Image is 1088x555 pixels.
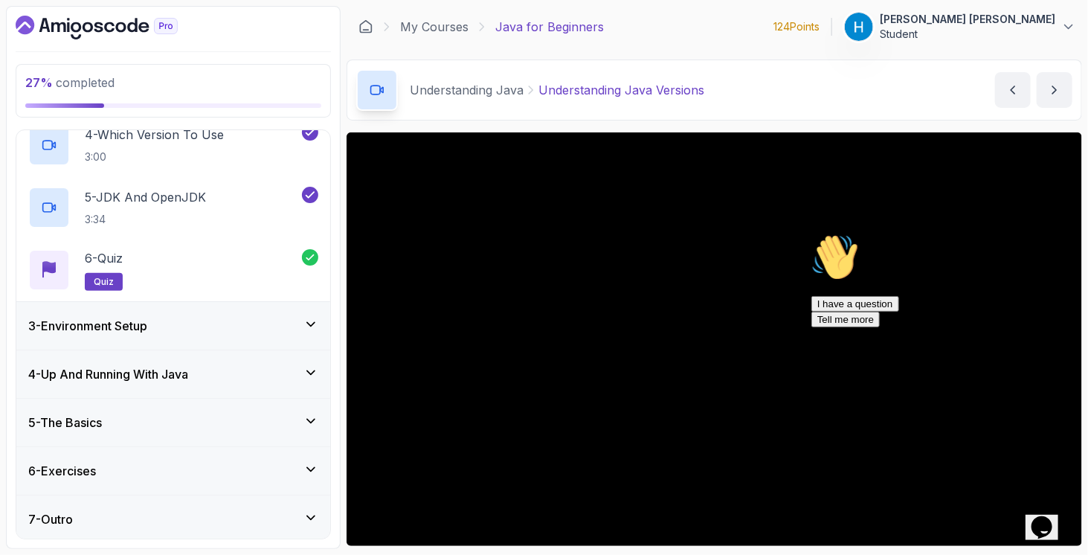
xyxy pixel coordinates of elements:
[16,399,330,446] button: 5-The Basics
[16,302,330,350] button: 3-Environment Setup
[28,187,318,228] button: 5-JDK And OpenJDK3:34
[85,212,206,227] p: 3:34
[25,75,53,90] span: 27 %
[845,13,873,41] img: user profile image
[1037,72,1072,108] button: next content
[28,462,96,480] h3: 6 - Exercises
[495,18,604,36] p: Java for Beginners
[28,317,147,335] h3: 3 - Environment Setup
[85,249,123,267] p: 6 - Quiz
[94,276,114,288] span: quiz
[773,19,820,34] p: 124 Points
[25,75,115,90] span: completed
[805,228,1073,488] iframe: chat widget
[16,350,330,398] button: 4-Up And Running With Java
[880,27,1055,42] p: Student
[16,495,330,543] button: 7-Outro
[28,249,318,291] button: 6-Quizquiz
[400,18,469,36] a: My Courses
[844,12,1076,42] button: user profile image[PERSON_NAME] [PERSON_NAME]Student
[538,81,704,99] p: Understanding Java Versions
[28,124,318,166] button: 4-Which Version To Use3:00
[6,45,147,56] span: Hi! How can we help?
[85,188,206,206] p: 5 - JDK And OpenJDK
[28,365,188,383] h3: 4 - Up And Running With Java
[6,6,54,54] img: :wave:
[85,150,224,164] p: 3:00
[85,126,224,144] p: 4 - Which Version To Use
[1026,495,1073,540] iframe: chat widget
[880,12,1055,27] p: [PERSON_NAME] [PERSON_NAME]
[995,72,1031,108] button: previous content
[6,68,94,84] button: I have a question
[28,510,73,528] h3: 7 - Outro
[6,84,74,100] button: Tell me more
[410,81,524,99] p: Understanding Java
[28,414,102,432] h3: 5 - The Basics
[6,6,274,100] div: 👋Hi! How can we help?I have a questionTell me more
[16,447,330,495] button: 6-Exercises
[347,132,1082,546] iframe: 3 - Understanding Java Versions
[358,19,373,34] a: Dashboard
[16,16,212,39] a: Dashboard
